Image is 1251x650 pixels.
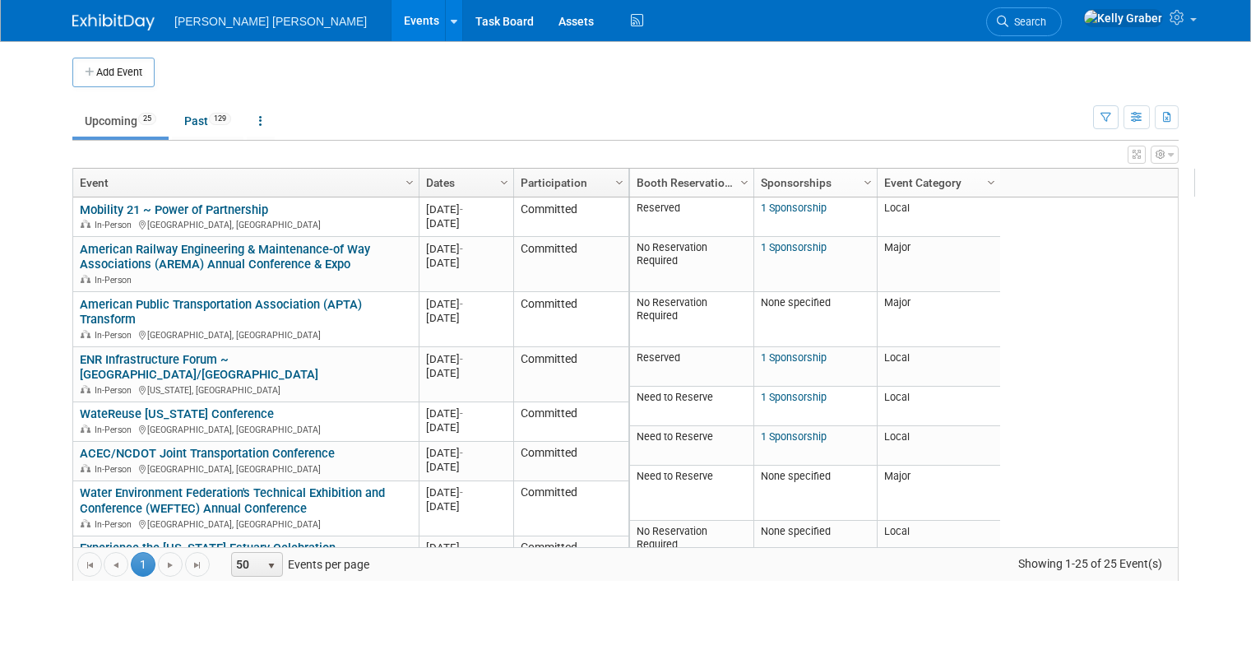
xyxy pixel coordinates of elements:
[1008,16,1046,28] span: Search
[426,446,506,460] div: [DATE]
[209,113,231,125] span: 129
[232,553,260,576] span: 50
[80,517,411,531] div: [GEOGRAPHIC_DATA], [GEOGRAPHIC_DATA]
[158,552,183,577] a: Go to the next page
[77,552,102,577] a: Go to the first page
[185,552,210,577] a: Go to the last page
[884,169,989,197] a: Event Category
[630,426,753,466] td: Need to Reserve
[81,385,90,393] img: In-Person Event
[426,460,506,474] div: [DATE]
[426,256,506,270] div: [DATE]
[426,216,506,230] div: [DATE]
[191,559,204,572] span: Go to the last page
[877,387,1000,426] td: Local
[460,243,463,255] span: -
[80,446,335,461] a: ACEC/NCDOT Joint Transportation Conference
[401,169,419,193] a: Column Settings
[637,169,743,197] a: Booth Reservation Status
[460,407,463,420] span: -
[83,559,96,572] span: Go to the first page
[630,521,753,560] td: No Reservation Required
[496,169,514,193] a: Column Settings
[80,485,385,516] a: Water Environment Federation's Technical Exhibition and Conference (WEFTEC) Annual Conference
[265,559,278,573] span: select
[403,176,416,189] span: Column Settings
[513,481,628,536] td: Committed
[513,347,628,402] td: Committed
[513,536,628,576] td: Committed
[761,391,827,403] a: 1 Sponsorship
[95,464,137,475] span: In-Person
[80,327,411,341] div: [GEOGRAPHIC_DATA], [GEOGRAPHIC_DATA]
[80,202,268,217] a: Mobility 21 ~ Power of Partnership
[95,330,137,341] span: In-Person
[761,202,827,214] a: 1 Sponsorship
[460,298,463,310] span: -
[95,275,137,286] span: In-Person
[80,422,411,436] div: [GEOGRAPHIC_DATA], [GEOGRAPHIC_DATA]
[80,541,336,555] a: Experience the [US_STATE] Estuary Celebration
[513,402,628,442] td: Committed
[761,430,827,443] a: 1 Sponsorship
[460,541,463,554] span: -
[95,385,137,396] span: In-Person
[211,552,386,577] span: Events per page
[985,176,998,189] span: Column Settings
[426,311,506,325] div: [DATE]
[426,485,506,499] div: [DATE]
[80,297,362,327] a: American Public Transportation Association (APTA) Transform
[986,7,1062,36] a: Search
[460,353,463,365] span: -
[72,14,155,30] img: ExhibitDay
[513,237,628,292] td: Committed
[460,447,463,459] span: -
[877,426,1000,466] td: Local
[1083,9,1163,27] img: Kelly Graber
[80,242,370,272] a: American Railway Engineering & Maintenance-of Way Associations (AREMA) Annual Conference & Expo
[630,292,753,347] td: No Reservation Required
[877,347,1000,387] td: Local
[460,486,463,499] span: -
[877,521,1000,560] td: Local
[859,169,878,193] a: Column Settings
[95,220,137,230] span: In-Person
[498,176,511,189] span: Column Settings
[95,519,137,530] span: In-Person
[72,105,169,137] a: Upcoming25
[877,466,1000,521] td: Major
[460,203,463,216] span: -
[426,169,503,197] a: Dates
[109,559,123,572] span: Go to the previous page
[426,297,506,311] div: [DATE]
[513,292,628,347] td: Committed
[877,237,1000,292] td: Major
[736,169,754,193] a: Column Settings
[81,330,90,338] img: In-Person Event
[174,15,367,28] span: [PERSON_NAME] [PERSON_NAME]
[72,58,155,87] button: Add Event
[513,197,628,237] td: Committed
[104,552,128,577] a: Go to the previous page
[81,464,90,472] img: In-Person Event
[426,366,506,380] div: [DATE]
[761,241,827,253] a: 1 Sponsorship
[1003,552,1178,575] span: Showing 1-25 of 25 Event(s)
[426,499,506,513] div: [DATE]
[630,387,753,426] td: Need to Reserve
[131,552,155,577] span: 1
[611,169,629,193] a: Column Settings
[426,406,506,420] div: [DATE]
[426,242,506,256] div: [DATE]
[80,406,274,421] a: WateReuse [US_STATE] Conference
[630,197,753,237] td: Reserved
[426,541,506,555] div: [DATE]
[80,352,318,383] a: ENR Infrastructure Forum ~ [GEOGRAPHIC_DATA]/[GEOGRAPHIC_DATA]
[426,202,506,216] div: [DATE]
[761,296,831,309] span: None specified
[761,351,827,364] a: 1 Sponsorship
[630,237,753,292] td: No Reservation Required
[861,176,874,189] span: Column Settings
[513,442,628,481] td: Committed
[983,169,1001,193] a: Column Settings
